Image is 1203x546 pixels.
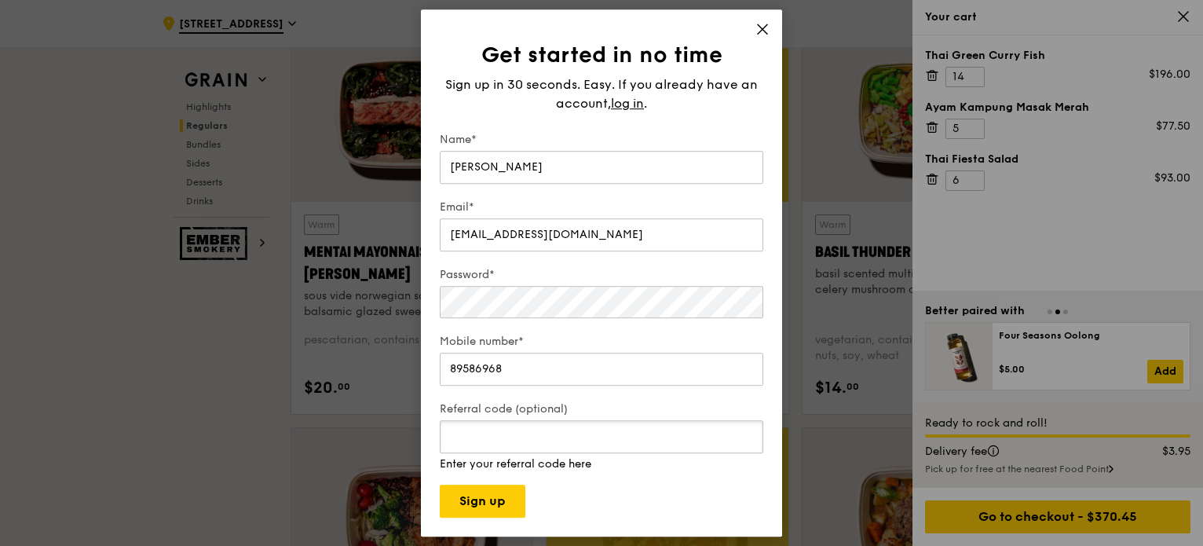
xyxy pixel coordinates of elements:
[440,485,525,518] button: Sign up
[440,41,763,69] h1: Get started in no time
[440,200,763,215] label: Email*
[440,267,763,283] label: Password*
[440,132,763,148] label: Name*
[440,456,763,472] div: Enter your referral code here
[440,334,763,350] label: Mobile number*
[611,94,644,113] span: log in
[445,77,758,111] span: Sign up in 30 seconds. Easy. If you already have an account,
[644,96,647,111] span: .
[440,401,763,417] label: Referral code (optional)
